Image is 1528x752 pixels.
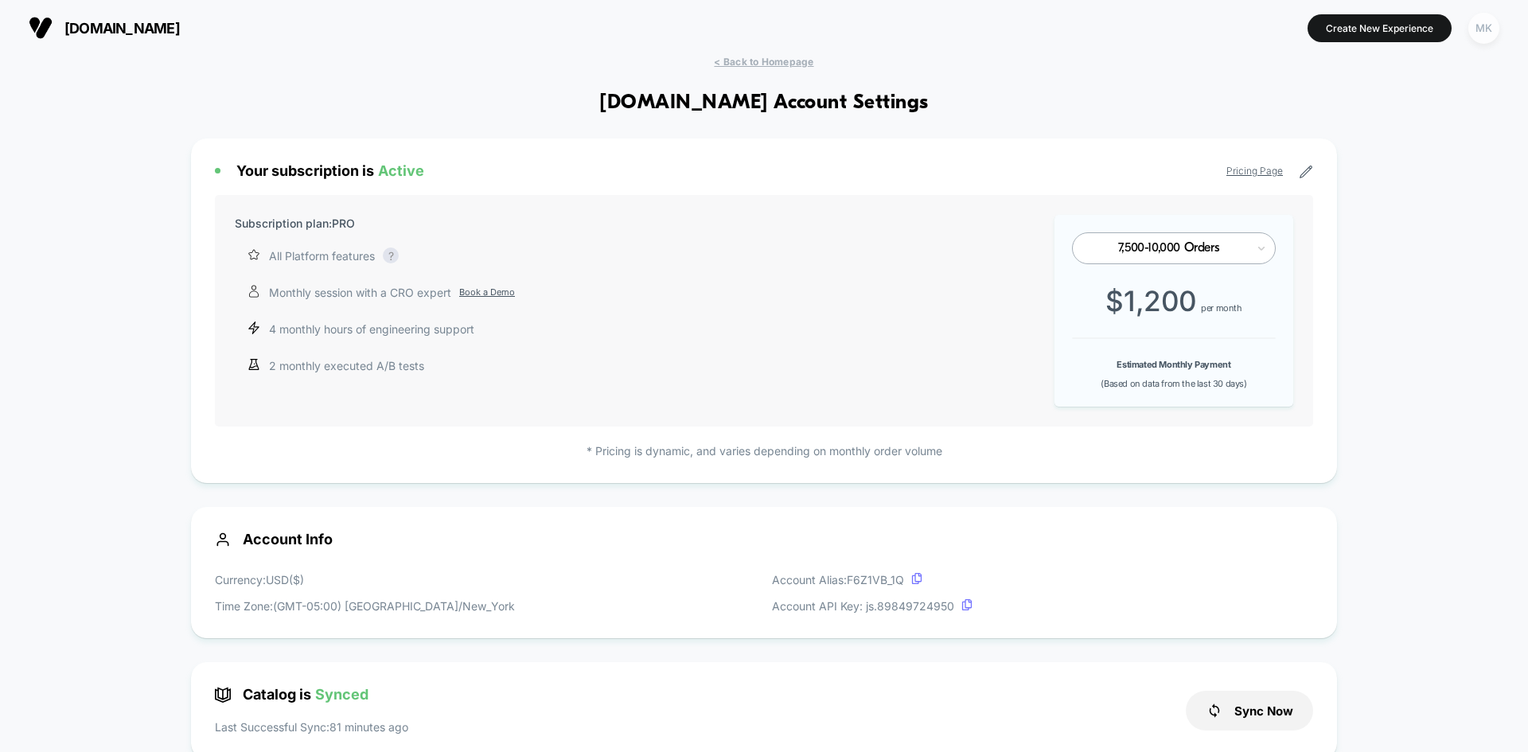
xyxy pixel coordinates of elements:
[269,247,375,264] p: All Platform features
[1464,12,1504,45] button: MK
[1186,691,1313,731] button: Sync Now
[772,598,973,614] p: Account API Key: js. 89849724950
[1308,14,1452,42] button: Create New Experience
[1101,378,1246,389] span: (Based on data from the last 30 days)
[215,686,368,703] span: Catalog is
[215,442,1313,459] p: * Pricing is dynamic, and varies depending on monthly order volume
[215,719,408,735] p: Last Successful Sync: 81 minutes ago
[235,215,355,232] p: Subscription plan: PRO
[378,162,424,179] span: Active
[714,56,813,68] span: < Back to Homepage
[315,686,368,703] span: Synced
[599,92,928,115] h1: [DOMAIN_NAME] Account Settings
[215,571,515,588] p: Currency: USD ( $ )
[1117,359,1230,370] b: Estimated Monthly Payment
[459,286,515,299] a: Book a Demo
[1201,302,1241,314] span: per month
[772,571,973,588] p: Account Alias: F6Z1VB_1Q
[215,598,515,614] p: Time Zone: (GMT-05:00) [GEOGRAPHIC_DATA]/New_York
[215,531,1313,547] span: Account Info
[1226,165,1283,177] a: Pricing Page
[1468,13,1499,44] div: MK
[269,357,424,374] p: 2 monthly executed A/B tests
[29,16,53,40] img: Visually logo
[269,284,515,301] p: Monthly session with a CRO expert
[64,20,180,37] span: [DOMAIN_NAME]
[1090,241,1246,256] div: 7,500-10,000 Orders
[269,321,474,337] p: 4 monthly hours of engineering support
[1105,284,1197,318] span: $ 1,200
[236,162,424,179] span: Your subscription is
[383,247,399,263] div: ?
[24,15,185,41] button: [DOMAIN_NAME]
